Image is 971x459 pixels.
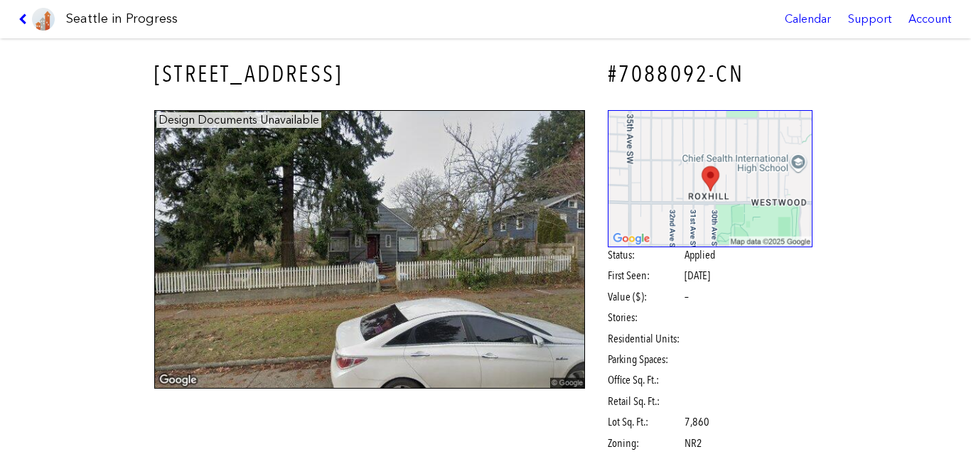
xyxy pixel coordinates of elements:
span: Zoning: [608,436,682,451]
span: Office Sq. Ft.: [608,372,682,388]
span: First Seen: [608,268,682,283]
figcaption: Design Documents Unavailable [156,112,321,128]
span: 7,860 [685,414,709,430]
span: NR2 [685,436,702,451]
img: 8145_30TH_AVE_SW_SEATTLE.jpg [154,110,585,389]
h3: [STREET_ADDRESS] [154,58,585,90]
h1: Seattle in Progress [66,10,178,28]
img: favicon-96x96.png [32,8,55,31]
span: Residential Units: [608,331,682,347]
span: Retail Sq. Ft.: [608,394,682,409]
span: Stories: [608,310,682,325]
span: Value ($): [608,289,682,305]
span: Applied [685,247,715,263]
span: Lot Sq. Ft.: [608,414,682,430]
span: Parking Spaces: [608,352,682,367]
h4: #7088092-CN [608,58,813,90]
img: staticmap [608,110,813,247]
span: – [685,289,689,305]
span: [DATE] [685,269,710,282]
span: Status: [608,247,682,263]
